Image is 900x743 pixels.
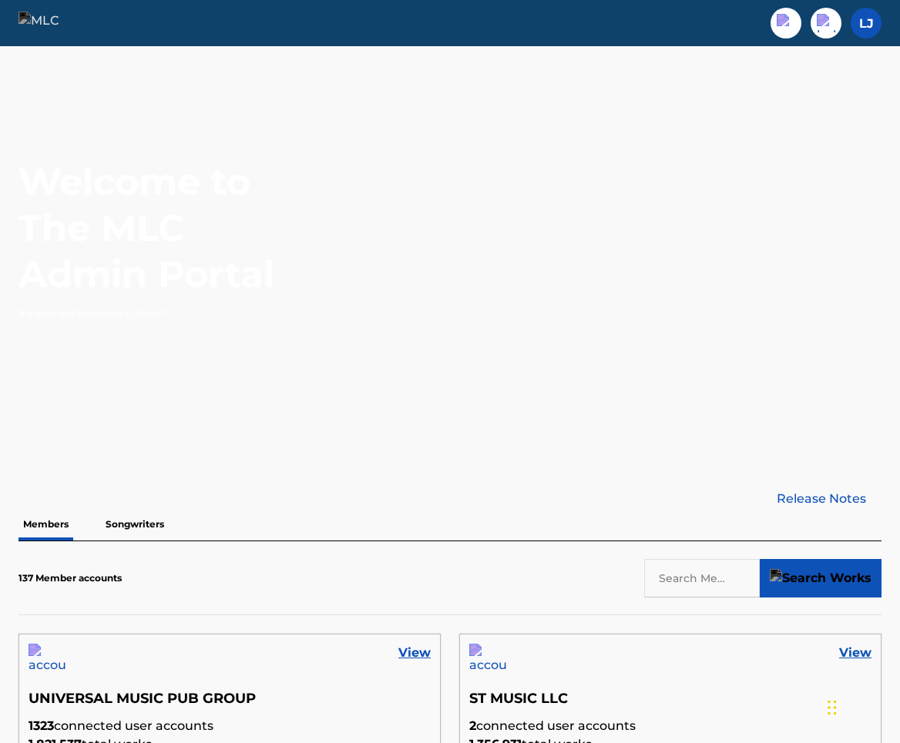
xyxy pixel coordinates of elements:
div: Drag [828,684,837,731]
p: Songwriters [101,508,169,541]
h5: UNIVERSAL MUSIC PUB GROUP [29,690,431,717]
img: help [817,14,835,32]
a: Release Notes [777,490,882,508]
img: account [29,644,65,681]
p: connected user accounts [29,717,431,735]
img: Search Works [770,569,871,587]
p: 137 Member accounts [18,571,122,585]
h5: ST MUSIC LLC [469,690,871,717]
img: MLC Logo [18,12,78,34]
p: It's time to Connect to Collect™! [18,306,286,320]
img: search [777,14,795,32]
h1: Welcome to The MLC Admin Portal [18,159,307,297]
div: Help [811,8,841,38]
p: Members [18,508,73,541]
a: View [839,644,871,662]
p: connected user accounts [469,717,871,735]
input: Search Members [644,559,760,597]
iframe: Chat Widget [823,669,900,743]
div: User Menu [851,8,882,38]
img: account [469,644,506,681]
span: 2 [469,718,476,733]
a: View [398,644,431,662]
a: Public Search [771,8,801,38]
span: 1323 [29,718,54,733]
